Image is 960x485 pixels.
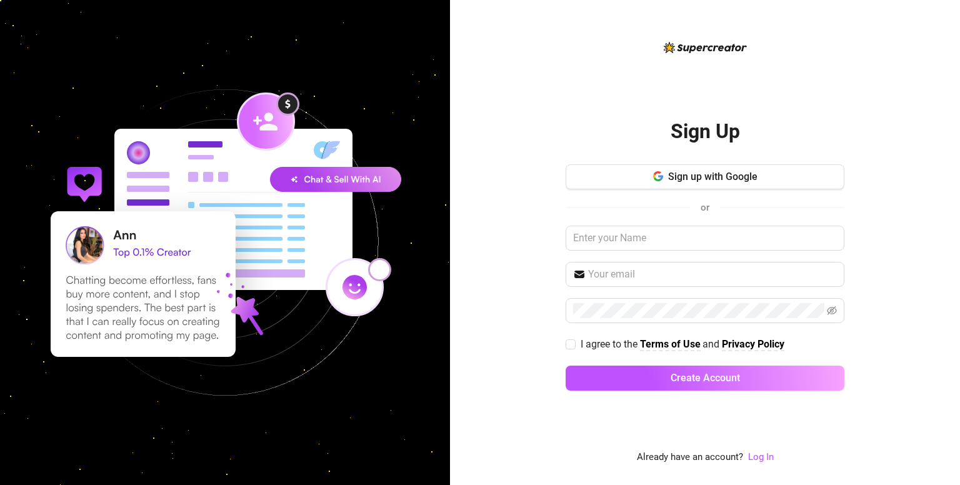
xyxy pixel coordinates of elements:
a: Terms of Use [640,338,701,351]
input: Enter your Name [566,226,844,251]
strong: Privacy Policy [722,338,784,350]
span: eye-invisible [827,306,837,316]
span: Create Account [671,372,740,384]
span: Already have an account? [637,450,743,465]
h2: Sign Up [671,119,740,144]
input: Your email [588,267,837,282]
span: and [702,338,722,350]
strong: Terms of Use [640,338,701,350]
a: Log In [748,451,774,462]
span: Sign up with Google [668,171,757,182]
button: Create Account [566,366,844,391]
img: logo-BBDzfeDw.svg [664,42,747,53]
button: Sign up with Google [566,164,844,189]
a: Privacy Policy [722,338,784,351]
span: or [701,202,709,213]
a: Log In [748,450,774,465]
img: signup-background-D0MIrEPF.svg [9,26,441,459]
span: I agree to the [581,338,640,350]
